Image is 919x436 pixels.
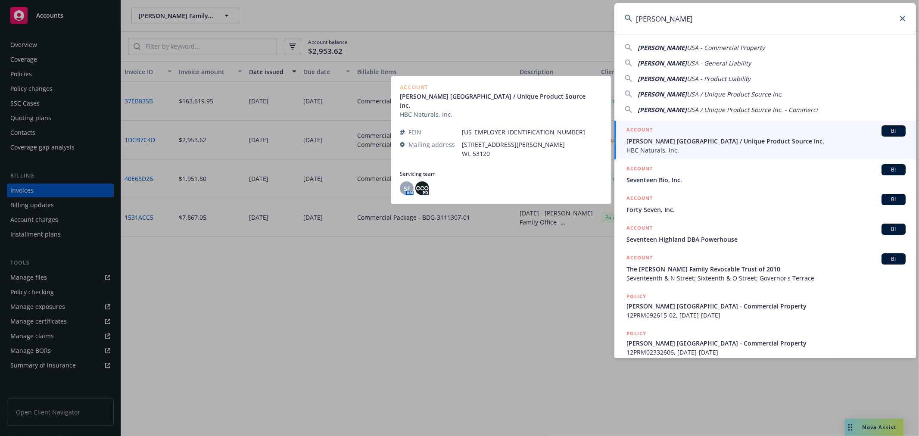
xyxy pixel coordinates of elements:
span: [PERSON_NAME] [GEOGRAPHIC_DATA] / Unique Product Source Inc. [626,137,906,146]
h5: POLICY [626,292,646,301]
a: ACCOUNTBIThe [PERSON_NAME] Family Revocable Trust of 2010Seventeenth & N Street; Sixteenth & O St... [614,249,916,287]
a: POLICY[PERSON_NAME] [GEOGRAPHIC_DATA] - Commercial Property12PRM092615-02, [DATE]-[DATE] [614,287,916,324]
input: Search... [614,3,916,34]
span: Seventeen Highland DBA Powerhouse [626,235,906,244]
span: BI [885,166,902,174]
span: Seventeen Bio, Inc. [626,175,906,184]
span: [PERSON_NAME] [638,90,687,98]
span: [PERSON_NAME] [638,106,687,114]
a: ACCOUNTBISeventeen Highland DBA Powerhouse [614,219,916,249]
a: ACCOUNTBIForty Seven, Inc. [614,189,916,219]
span: USA - General Liability [687,59,751,67]
span: 12PRM092615-02, [DATE]-[DATE] [626,311,906,320]
span: [PERSON_NAME] [638,75,687,83]
span: The [PERSON_NAME] Family Revocable Trust of 2010 [626,265,906,274]
span: USA / Unique Product Source Inc. - Commerci [687,106,818,114]
span: USA - Commercial Property [687,44,765,52]
span: HBC Naturals, Inc. [626,146,906,155]
span: BI [885,127,902,135]
span: [PERSON_NAME] [638,59,687,67]
span: BI [885,225,902,233]
h5: ACCOUNT [626,125,653,136]
span: BI [885,255,902,263]
a: ACCOUNTBISeventeen Bio, Inc. [614,159,916,189]
h5: ACCOUNT [626,164,653,174]
h5: POLICY [626,329,646,338]
span: [PERSON_NAME] [GEOGRAPHIC_DATA] - Commercial Property [626,339,906,348]
span: USA / Unique Product Source Inc. [687,90,783,98]
h5: ACCOUNT [626,224,653,234]
span: [PERSON_NAME] [638,44,687,52]
a: POLICY[PERSON_NAME] [GEOGRAPHIC_DATA] - Commercial Property12PRM02332606, [DATE]-[DATE] [614,324,916,361]
span: BI [885,196,902,203]
span: USA - Product Liability [687,75,751,83]
span: Seventeenth & N Street; Sixteenth & O Street; Governor's Terrace [626,274,906,283]
span: [PERSON_NAME] [GEOGRAPHIC_DATA] - Commercial Property [626,302,906,311]
h5: ACCOUNT [626,194,653,204]
span: 12PRM02332606, [DATE]-[DATE] [626,348,906,357]
h5: ACCOUNT [626,253,653,264]
span: Forty Seven, Inc. [626,205,906,214]
a: ACCOUNTBI[PERSON_NAME] [GEOGRAPHIC_DATA] / Unique Product Source Inc.HBC Naturals, Inc. [614,121,916,159]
